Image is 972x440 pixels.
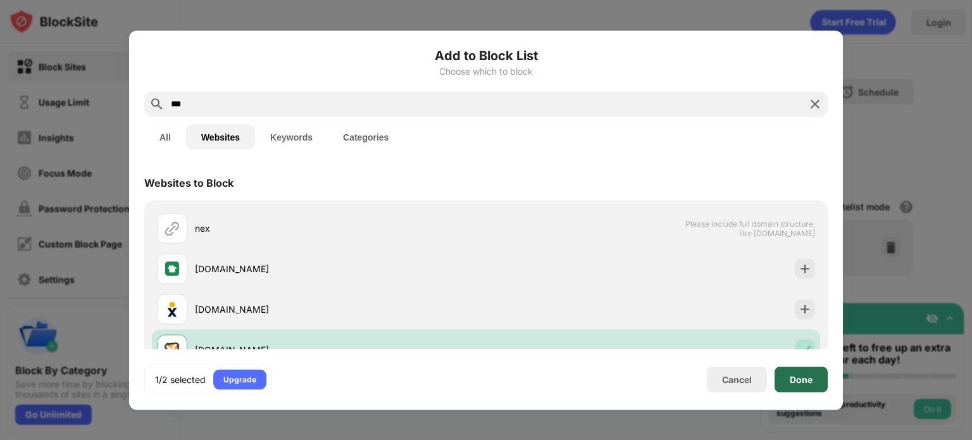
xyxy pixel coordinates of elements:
div: 1/2 selected [155,373,206,386]
button: Websites [186,124,255,149]
img: search.svg [149,96,165,111]
div: Done [790,374,813,384]
div: [DOMAIN_NAME] [195,343,486,356]
button: Categories [328,124,404,149]
div: [DOMAIN_NAME] [195,262,486,275]
div: Upgrade [223,373,256,386]
h6: Add to Block List [144,46,828,65]
img: search-close [807,96,823,111]
button: Keywords [255,124,328,149]
img: favicons [165,342,180,357]
div: nex [195,222,486,235]
div: Choose which to block [144,66,828,76]
div: [DOMAIN_NAME] [195,303,486,316]
button: All [144,124,186,149]
img: favicons [165,261,180,276]
div: Cancel [722,374,752,385]
img: favicons [165,301,180,317]
div: Websites to Block [144,176,234,189]
span: Please include full domain structure, like [DOMAIN_NAME] [685,218,815,237]
img: url.svg [165,220,180,236]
